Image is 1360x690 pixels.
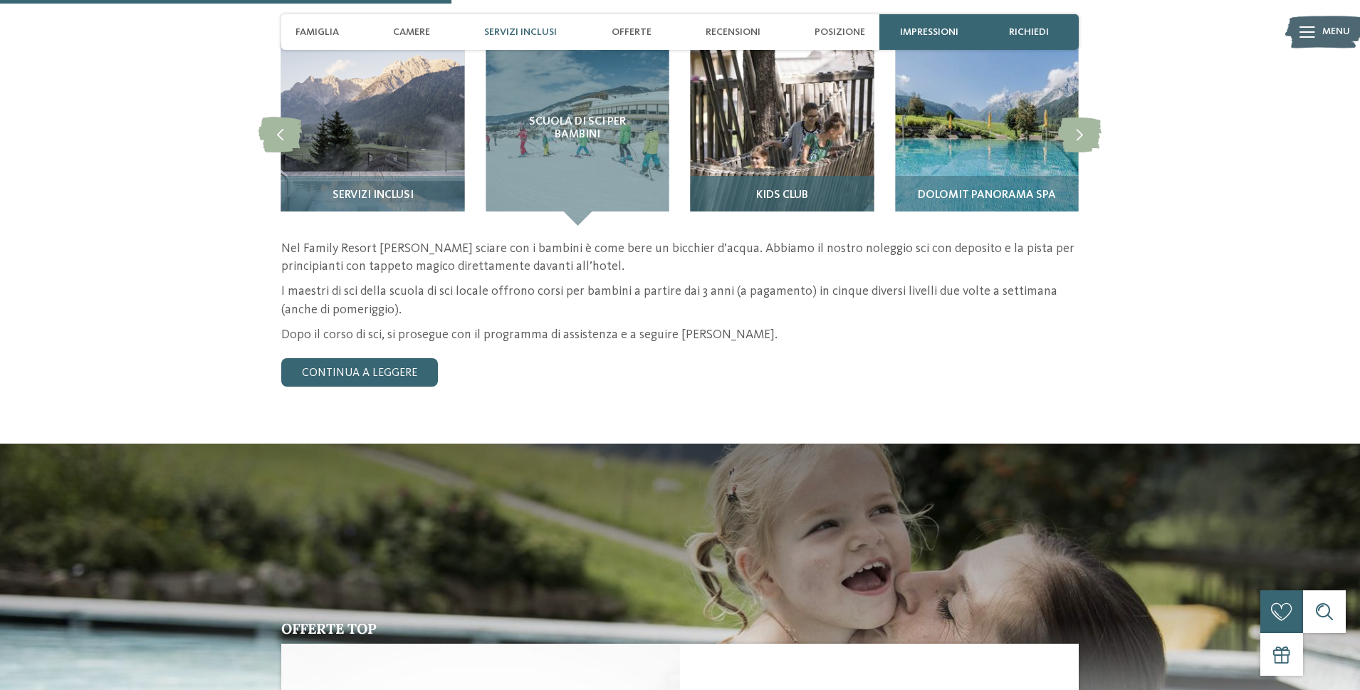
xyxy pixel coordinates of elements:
span: Servizi inclusi [484,26,557,38]
img: Il nostro family hotel a Sesto, il vostro rifugio sulle Dolomiti. [895,43,1078,226]
span: Servizi inclusi [333,189,414,202]
p: I maestri di sci della scuola di sci locale offrono corsi per bambini a partire dai 3 anni (a pag... [281,283,1079,318]
span: Famiglia [295,26,339,38]
img: Il nostro family hotel a Sesto, il vostro rifugio sulle Dolomiti. [281,43,464,226]
span: richiedi [1009,26,1049,38]
span: Dolomit Panorama SPA [918,189,1056,202]
span: Recensioni [706,26,760,38]
span: Impressioni [900,26,958,38]
span: Scuola di sci per bambini [514,116,640,141]
span: Offerte top [281,620,377,637]
p: Dopo il corso di sci, si prosegue con il programma di assistenza e a seguire [PERSON_NAME]. [281,326,1079,344]
span: Posizione [815,26,865,38]
span: Kids Club [756,189,808,202]
span: Camere [393,26,430,38]
img: Il nostro family hotel a Sesto, il vostro rifugio sulle Dolomiti. [691,43,874,226]
p: Nel Family Resort [PERSON_NAME] sciare con i bambini è come bere un bicchier d’acqua. Abbiamo il ... [281,240,1079,276]
a: continua a leggere [281,358,438,387]
span: Offerte [612,26,652,38]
